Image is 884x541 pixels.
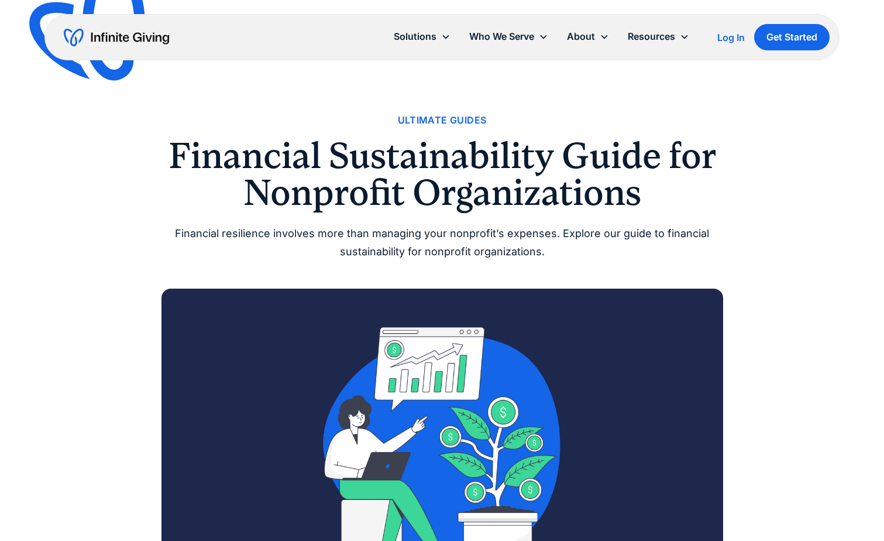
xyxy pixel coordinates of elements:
div: Who We Serve [460,24,558,49]
div: Solutions [394,29,436,44]
div: Resources [618,24,699,49]
div: Who We Serve [469,29,534,44]
div: Log In [717,33,745,42]
a: Get Started [754,24,830,50]
div: Financial resilience involves more than managing your nonprofit’s expenses. Explore our guide to ... [161,225,723,261]
div: About [558,24,618,49]
a: home [64,28,169,47]
h1: Financial Sustainability Guide for Nonprofit Organizations [161,138,723,211]
a: Ultimate Guides [398,112,487,128]
div: Resources [628,29,675,44]
div: About [567,29,595,44]
a: Log In [717,30,745,44]
div: Solutions [384,24,460,49]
